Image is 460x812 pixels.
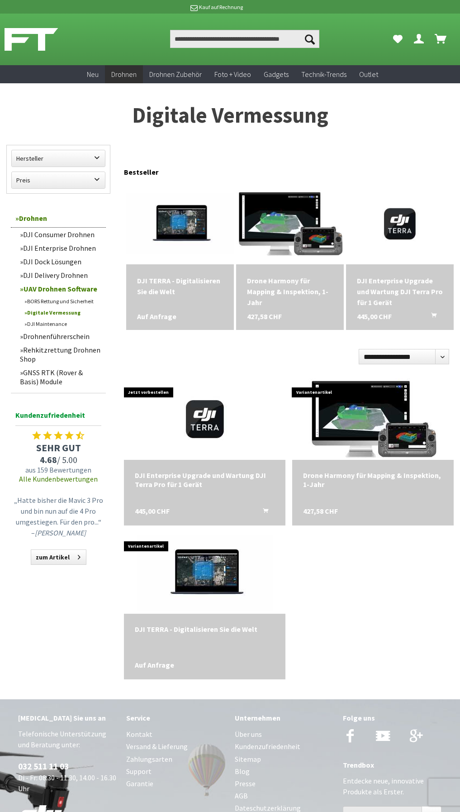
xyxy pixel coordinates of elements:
[35,528,86,537] em: [PERSON_NAME]
[18,712,117,724] div: [MEDICAL_DATA] Sie uns an
[301,70,346,79] span: Technik-Trends
[15,241,106,255] a: DJI Enterprise Drohnen
[247,275,333,308] div: Drone Harmony für Mapping & Inspektion, 1-Jahr
[126,753,225,765] a: Zahlungsarten
[346,190,454,258] img: DJI Enterprise Upgrade und Wartung DJI Terra Pro für 1 Gerät
[247,311,282,322] span: 427,58 CHF
[235,753,334,765] a: Sitemap
[20,307,106,318] a: Digitale Vermessung
[308,378,438,460] img: Drone Harmony für Mapping & Inspektion, 1-Jahr
[126,712,225,724] div: Service
[18,761,69,772] a: 032 511 11 03
[135,660,174,669] span: Auf Anfrage
[420,311,442,323] button: In den Warenkorb
[149,70,202,79] span: Drohnen Zubehör
[235,740,334,753] a: Kundenzufriedenheit
[105,65,143,84] a: Drohnen
[15,255,106,268] a: DJI Dock Lösungen
[11,465,106,474] span: aus 159 Bewertungen
[170,30,320,48] input: Produkt, Marke, Kategorie, EAN, Artikelnummer…
[303,471,443,489] a: Drone Harmony für Mapping & Inspektion, 1-Jahr 427,58 CHF
[389,30,407,48] a: Meine Favoriten
[12,150,105,167] label: Hersteller
[6,104,454,127] h1: Digitale Vermessung
[303,506,338,516] span: 427,58 CHF
[15,343,106,366] a: Rehkitzrettung Drohnen Shop
[87,70,99,79] span: Neu
[135,471,275,489] a: DJI Enterprise Upgrade und Wartung DJI Terra Pro für 1 Gerät 445,00 CHF In den Warenkorb
[126,193,234,254] img: DJI TERRA - Digitalisieren Sie die Welt
[126,728,225,740] a: Kontakt
[235,728,334,740] a: Über uns
[343,759,442,771] div: Trendbox
[12,172,105,188] label: Preis
[111,70,137,79] span: Drohnen
[252,506,274,518] button: In den Warenkorb
[13,495,104,538] p: „Hatte bisher die Mavic 3 Pro und bin nun auf die 4 Pro umgestiegen. Für den pro...“ –
[432,30,450,48] a: Warenkorb
[357,275,443,308] div: DJI Enterprise Upgrade und Wartung DJI Terra Pro für 1 Gerät
[236,190,344,258] img: Drone Harmony für Mapping & Inspektion, 1-Jahr
[15,282,106,296] a: UAV Drohnen Software
[5,28,58,51] img: Shop Futuretrends - zur Startseite wechseln
[303,471,443,489] div: Drone Harmony für Mapping & Inspektion, 1-Jahr
[247,275,333,308] a: Drone Harmony für Mapping & Inspektion, 1-Jahr 427,58 CHF
[235,790,334,802] a: AGB
[135,506,170,516] span: 445,00 CHF
[15,366,106,388] a: GNSS RTK (Rover & Basis) Module
[143,65,208,84] a: Drohnen Zubehör
[137,535,273,611] img: DJI TERRA - Digitalisieren Sie die Welt
[137,275,223,297] a: DJI TERRA - Digitalisieren Sie die Welt Auf Anfrage
[15,228,106,241] a: DJI Consumer Drohnen
[343,775,442,797] p: Entdecke neue, innovative Produkte als Erster.
[343,712,442,724] div: Folge uns
[135,625,275,634] div: DJI TERRA - Digitalisieren Sie die Welt
[295,65,353,84] a: Technik-Trends
[357,275,443,308] a: DJI Enterprise Upgrade und Wartung DJI Terra Pro für 1 Gerät 445,00 CHF In den Warenkorb
[208,65,257,84] a: Foto + Video
[214,70,251,79] span: Foto + Video
[11,441,106,454] span: SEHR GUT
[126,778,225,790] a: Garantie
[264,70,289,79] span: Gadgets
[300,30,319,48] button: Suchen
[257,65,295,84] a: Gadgets
[15,268,106,282] a: DJI Delivery Drohnen
[124,158,454,181] div: Bestseller
[40,454,57,465] span: 4.68
[357,311,392,322] span: 445,00 CHF
[359,70,378,79] span: Outlet
[20,318,106,330] a: DJI Maintenance
[20,296,106,307] a: BORS Rettung und Sicherheit
[126,740,225,753] a: Versand & Lieferung
[235,712,334,724] div: Unternehmen
[410,30,428,48] a: Dein Konto
[135,471,275,489] div: DJI Enterprise Upgrade und Wartung DJI Terra Pro für 1 Gerät
[19,474,98,483] a: Alle Kundenbewertungen
[140,378,270,460] img: DJI Enterprise Upgrade und Wartung DJI Terra Pro für 1 Gerät
[15,330,106,343] a: Drohnenführerschein
[353,65,384,84] a: Outlet
[137,275,223,297] div: DJI TERRA - Digitalisieren Sie die Welt
[235,778,334,790] a: Presse
[235,765,334,778] a: Blog
[81,65,105,84] a: Neu
[126,765,225,778] a: Support
[31,549,86,565] a: zum Artikel
[135,625,275,634] a: DJI TERRA - Digitalisieren Sie die Welt Auf Anfrage
[15,409,101,426] span: Kundenzufriedenheit
[11,454,106,465] span: / 5.00
[11,209,106,228] a: Drohnen
[137,311,176,322] span: Auf Anfrage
